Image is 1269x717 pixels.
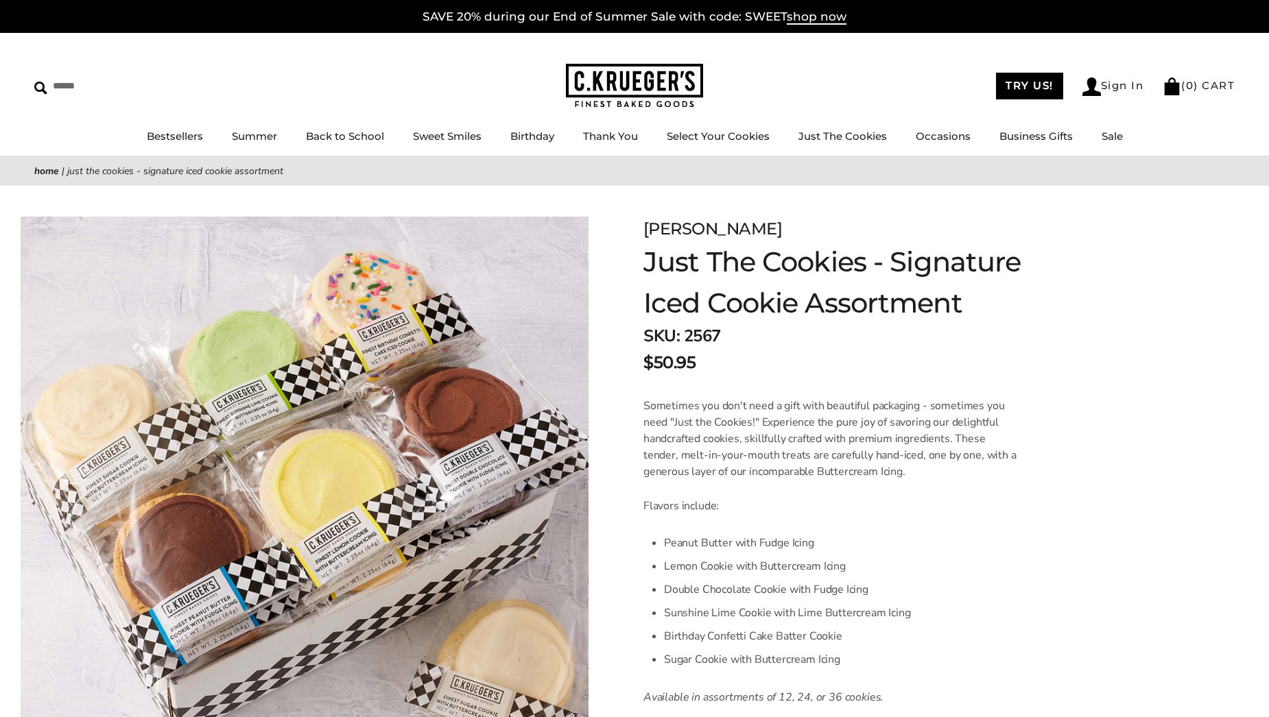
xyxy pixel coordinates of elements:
li: Sugar Cookie with Buttercream Icing [664,648,1019,671]
em: Available in assortments of 12, 24, or 36 cookies. [643,690,883,705]
a: Thank You [583,130,638,143]
li: Sunshine Lime Cookie with Lime Buttercream Icing [664,601,1019,624]
a: Sweet Smiles [413,130,482,143]
li: Double Chocolate Cookie with Fudge Icing [664,578,1019,601]
a: Occasions [916,130,971,143]
a: Select Your Cookies [667,130,770,143]
img: Search [34,82,47,95]
a: SAVE 20% during our End of Summer Sale with code: SWEETshop now [423,10,846,25]
a: Sale [1102,130,1123,143]
li: Peanut Butter with Fudge Icing [664,531,1019,555]
div: [PERSON_NAME] [643,217,1081,241]
a: Summer [232,130,277,143]
img: C.KRUEGER'S [566,64,703,108]
a: Just The Cookies [798,130,887,143]
a: Business Gifts [999,130,1073,143]
a: Bestsellers [147,130,203,143]
a: Sign In [1082,77,1144,96]
span: shop now [787,10,846,25]
span: 0 [1186,79,1194,92]
a: Birthday [510,130,554,143]
li: Lemon Cookie with Buttercream Icing [664,555,1019,578]
span: 2567 [684,325,721,347]
a: Back to School [306,130,384,143]
nav: breadcrumbs [34,163,1235,179]
span: | [62,165,64,178]
span: Just The Cookies - Signature Iced Cookie Assortment [67,165,283,178]
a: Home [34,165,59,178]
p: Flavors include: [643,498,1019,514]
li: Birthday Confetti Cake Batter Cookie [664,624,1019,648]
a: (0) CART [1163,79,1235,92]
input: Search [34,75,198,97]
img: Bag [1163,77,1181,95]
span: $50.95 [643,350,696,375]
strong: SKU: [643,325,680,347]
p: Sometimes you don't need a gift with beautiful packaging - sometimes you need "Just the Cookies!"... [643,398,1019,480]
a: TRY US! [996,73,1063,99]
img: Account [1082,77,1101,96]
h1: Just The Cookies - Signature Iced Cookie Assortment [643,241,1081,324]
